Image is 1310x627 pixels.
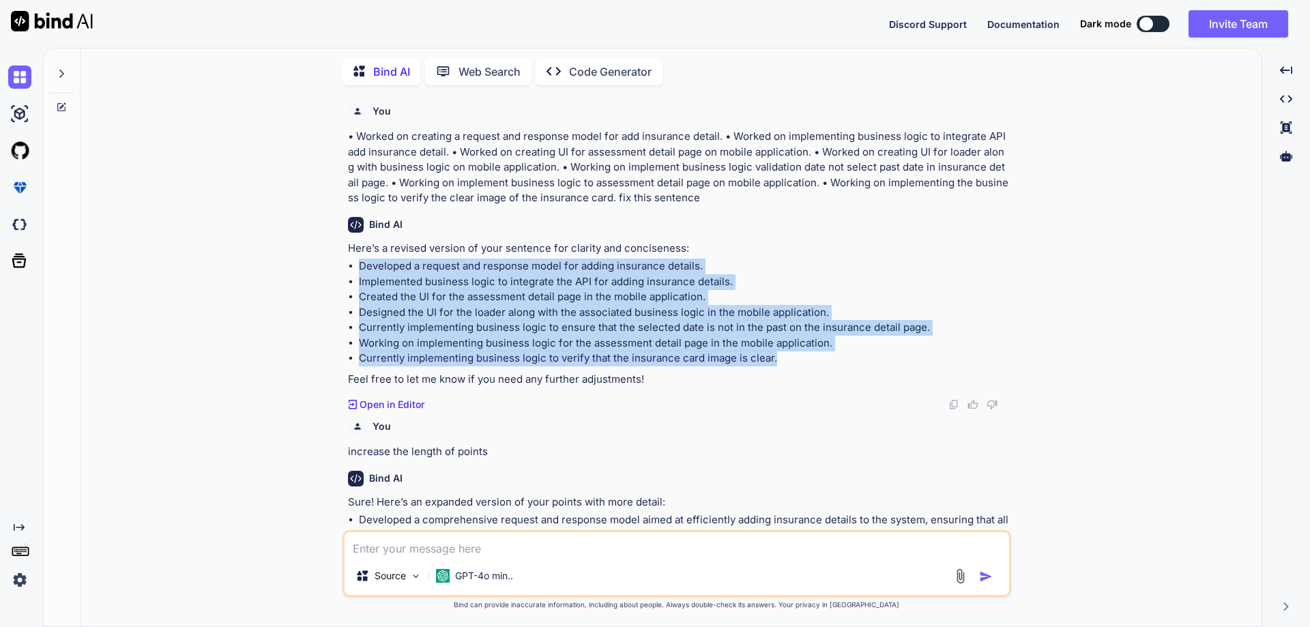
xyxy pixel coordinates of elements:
p: Code Generator [569,63,652,80]
button: Invite Team [1189,10,1288,38]
h6: You [373,420,391,433]
img: copy [948,399,959,410]
img: premium [8,176,31,199]
li: Implemented business logic to integrate the API for adding insurance details. [359,274,1008,290]
img: githubLight [8,139,31,162]
h6: Bind AI [369,218,403,231]
p: Developed a comprehensive request and response model aimed at efficiently adding insurance detail... [359,512,1008,543]
span: Documentation [987,18,1060,30]
p: Sure! Here’s an expanded version of your points with more detail: [348,495,1008,510]
p: Source [375,569,406,583]
h6: Bind AI [369,471,403,485]
img: chat [8,65,31,89]
img: darkCloudIdeIcon [8,213,31,236]
p: Web Search [458,63,521,80]
li: Currently implementing business logic to ensure that the selected date is not in the past on the ... [359,320,1008,336]
h6: You [373,104,391,118]
li: Designed the UI for the loader along with the associated business logic in the mobile application. [359,305,1008,321]
button: Discord Support [889,17,967,31]
img: settings [8,568,31,592]
img: attachment [952,568,968,584]
li: Currently implementing business logic to verify that the insurance card image is clear. [359,351,1008,366]
li: Developed a request and response model for adding insurance details. [359,259,1008,274]
li: Created the UI for the assessment detail page in the mobile application. [359,289,1008,305]
p: Bind AI [373,63,410,80]
img: icon [979,570,993,583]
span: Discord Support [889,18,967,30]
button: Documentation [987,17,1060,31]
p: Feel free to let me know if you need any further adjustments! [348,372,1008,388]
p: increase the length of points [348,444,1008,460]
img: ai-studio [8,102,31,126]
p: GPT-4o min.. [455,569,513,583]
img: dislike [987,399,998,410]
p: • Worked on creating a request and response model for add insurance detail. • Worked on implement... [348,129,1008,206]
img: Bind AI [11,11,93,31]
p: Bind can provide inaccurate information, including about people. Always double-check its answers.... [343,600,1011,610]
li: Working on implementing business logic for the assessment detail page in the mobile application. [359,336,1008,351]
img: like [967,399,978,410]
img: Pick Models [410,570,422,582]
span: Dark mode [1080,17,1131,31]
img: GPT-4o mini [436,569,450,583]
p: Open in Editor [360,398,424,411]
p: Here’s a revised version of your sentence for clarity and conciseness: [348,241,1008,257]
